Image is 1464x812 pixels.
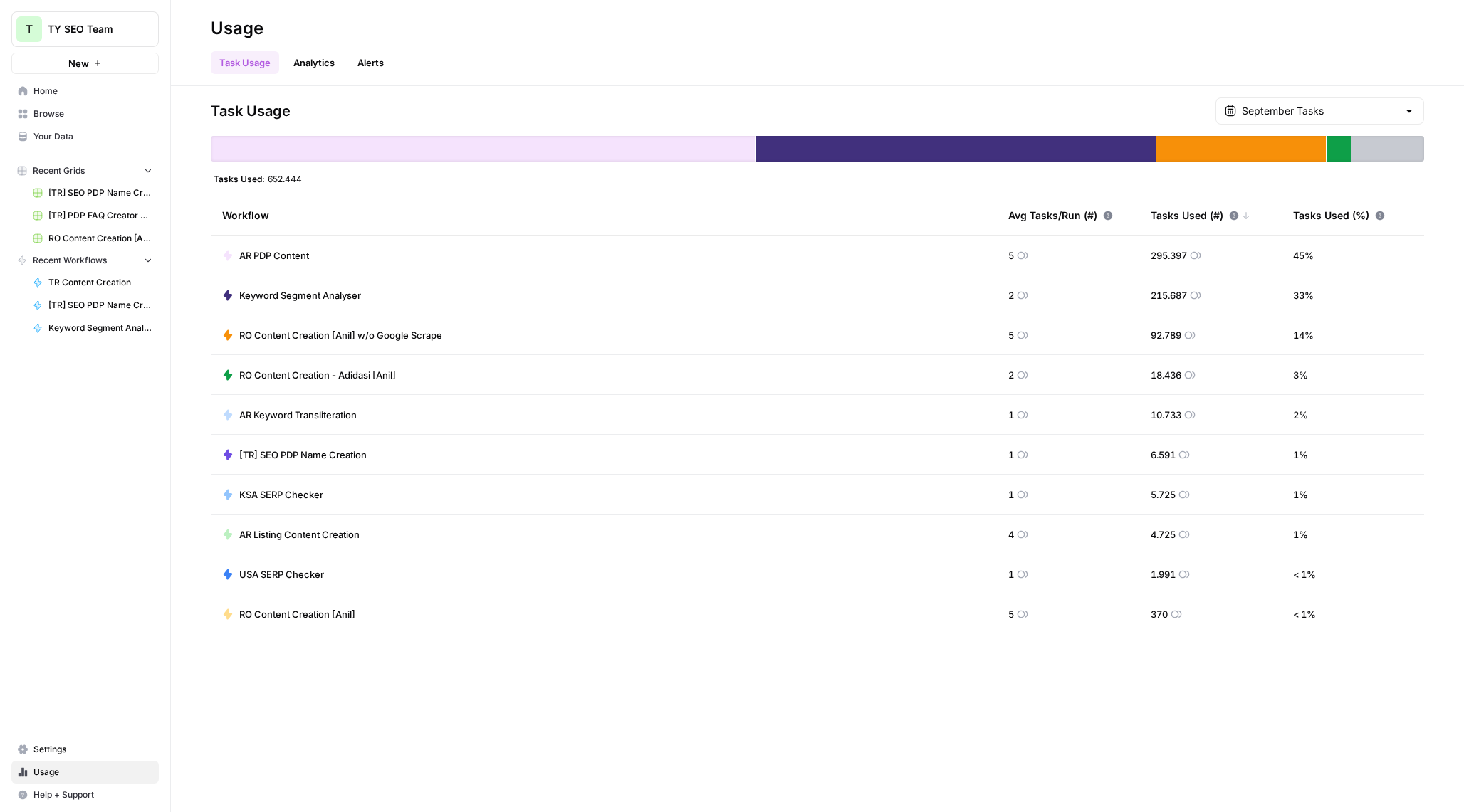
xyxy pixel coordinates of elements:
a: RO Content Creation [Anil] [222,607,355,621]
span: AR Listing Content Creation [239,527,360,542]
span: 1 [1008,448,1014,462]
a: KSA SERP Checker [222,487,323,502]
button: Recent Grids [11,160,159,181]
span: 5 [1008,248,1014,263]
a: [TR] PDP FAQ Creator Grid [26,204,159,227]
button: Help + Support [11,784,159,806]
span: 5.725 [1151,487,1176,502]
span: 3 % [1293,368,1308,382]
div: Avg Tasks/Run (#) [1008,196,1113,235]
span: 5 [1008,607,1014,621]
span: KSA SERP Checker [239,487,323,502]
a: [TR] SEO PDP Name Creation [222,448,367,462]
span: 10.733 [1151,408,1181,422]
a: Alerts [349,51,392,74]
span: RO Content Creation - Adidasi [Anil] [239,368,396,382]
span: Keyword Segment Analyser [239,288,361,302]
a: TR Content Creation [26,271,159,294]
a: RO Content Creation [Anil] w/o Google Scrape Grid [26,227,159,250]
a: Browse [11,102,159,125]
span: Help + Support [33,789,152,801]
span: T [26,21,33,38]
span: New [68,56,89,70]
span: AR Keyword Transliteration [239,408,357,422]
a: Usage [11,761,159,784]
span: Task Usage [211,101,291,121]
a: [TR] SEO PDP Name Creation [26,294,159,317]
span: USA SERP Checker [239,567,324,581]
span: 1 % [1293,448,1308,462]
span: 18.436 [1151,368,1181,382]
span: Settings [33,743,152,756]
span: < 1 % [1293,607,1316,621]
span: Recent Workflows [33,254,107,267]
span: 1 % [1293,527,1308,542]
a: Home [11,80,159,102]
a: Keyword Segment Analyser [222,288,361,302]
span: 5 [1008,328,1014,342]
span: 2 % [1293,408,1308,422]
input: September Tasks [1242,104,1398,118]
span: Recent Grids [33,164,85,177]
span: Usage [33,766,152,779]
span: < 1 % [1293,567,1316,581]
a: [TR] SEO PDP Name Creation Grid [26,181,159,204]
span: [TR] SEO PDP Name Creation [48,299,152,312]
a: Analytics [285,51,343,74]
span: 6.591 [1151,448,1176,462]
span: 2 [1008,368,1014,382]
div: Tasks Used (%) [1293,196,1385,235]
span: Tasks Used: [214,173,265,184]
span: RO Content Creation [Anil] [239,607,355,621]
span: RO Content Creation [Anil] w/o Google Scrape Grid [48,232,152,245]
span: 4.725 [1151,527,1176,542]
span: [TR] SEO PDP Name Creation Grid [48,186,152,199]
span: Home [33,85,152,97]
a: AR PDP Content [222,248,309,263]
span: 2 [1008,288,1014,302]
span: 1 [1008,408,1014,422]
span: Your Data [33,130,152,143]
span: 1 [1008,487,1014,502]
span: [TR] SEO PDP Name Creation [239,448,367,462]
span: TR Content Creation [48,276,152,289]
a: AR Listing Content Creation [222,527,360,542]
span: 33 % [1293,288,1314,302]
span: 92.789 [1151,328,1181,342]
div: Tasks Used (#) [1151,196,1250,235]
div: Usage [211,17,263,40]
span: 1 % [1293,487,1308,502]
span: TY SEO Team [48,22,134,36]
a: RO Content Creation [Anil] w/o Google Scrape [222,328,442,342]
button: New [11,53,159,74]
a: Keyword Segment Analyser [26,317,159,339]
span: Browse [33,107,152,120]
div: Workflow [222,196,985,235]
span: 45 % [1293,248,1314,263]
span: [TR] PDP FAQ Creator Grid [48,209,152,222]
span: 4 [1008,527,1014,542]
span: 652.444 [268,173,302,184]
a: Settings [11,738,159,761]
span: 370 [1151,607,1168,621]
span: Keyword Segment Analyser [48,322,152,334]
span: 1.991 [1151,567,1176,581]
button: Workspace: TY SEO Team [11,11,159,47]
a: Your Data [11,125,159,148]
a: RO Content Creation - Adidasi [Anil] [222,368,396,382]
span: RO Content Creation [Anil] w/o Google Scrape [239,328,442,342]
span: 14 % [1293,328,1314,342]
button: Recent Workflows [11,250,159,271]
span: AR PDP Content [239,248,309,263]
a: Task Usage [211,51,279,74]
a: USA SERP Checker [222,567,324,581]
span: 295.397 [1151,248,1187,263]
a: AR Keyword Transliteration [222,408,357,422]
span: 215.687 [1151,288,1187,302]
span: 1 [1008,567,1014,581]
